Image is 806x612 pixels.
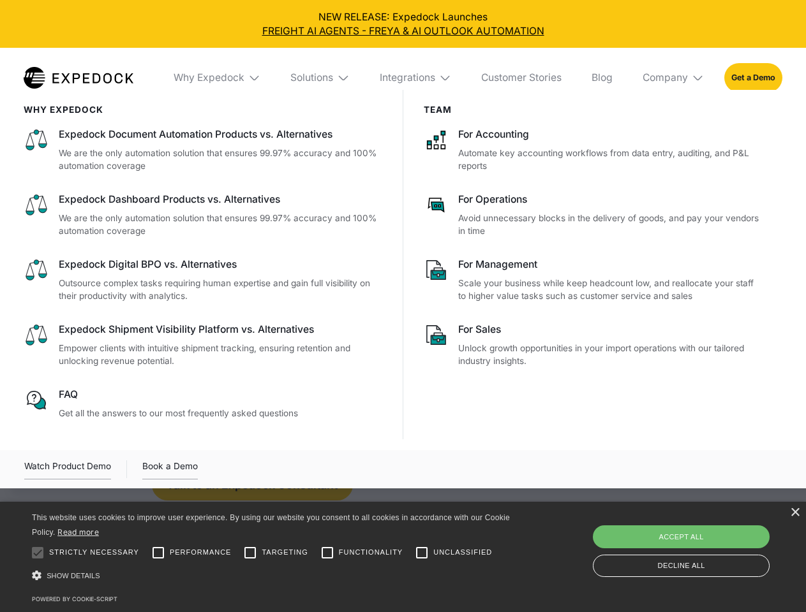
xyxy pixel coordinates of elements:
a: For ManagementScale your business while keep headcount low, and reallocate your staff to higher v... [424,258,763,303]
div: Integrations [380,71,435,84]
p: Empower clients with intuitive shipment tracking, ensuring retention and unlocking revenue potent... [59,342,383,368]
span: Performance [170,547,232,558]
div: Expedock Document Automation Products vs. Alternatives [59,127,383,142]
a: FREIGHT AI AGENTS - FREYA & AI OUTLOOK AUTOMATION [10,24,796,38]
a: Read more [57,527,99,537]
a: For AccountingAutomate key accounting workflows from data entry, auditing, and P&L reports [424,127,763,173]
p: Automate key accounting workflows from data entry, auditing, and P&L reports [458,147,762,173]
span: Strictly necessary [49,547,139,558]
span: Unclassified [433,547,492,558]
p: Outsource complex tasks requiring human expertise and gain full visibility on their productivity ... [59,277,383,303]
div: For Accounting [458,127,762,142]
a: Expedock Document Automation Products vs. AlternativesWe are the only automation solution that en... [24,127,383,173]
div: Watch Product Demo [24,459,111,479]
div: FAQ [59,388,383,402]
a: Book a Demo [142,459,198,479]
a: For SalesUnlock growth opportunities in your import operations with our tailored industry insights. [424,323,763,368]
div: Expedock Digital BPO vs. Alternatives [59,258,383,272]
div: Company [643,71,688,84]
a: FAQGet all the answers to our most frequently asked questions [24,388,383,419]
div: Expedock Dashboard Products vs. Alternatives [59,193,383,207]
p: Get all the answers to our most frequently asked questions [59,407,383,420]
a: Expedock Shipment Visibility Platform vs. AlternativesEmpower clients with intuitive shipment tra... [24,323,383,368]
div: Integrations [369,48,461,108]
iframe: Chat Widget [593,474,806,612]
a: Blog [581,48,622,108]
span: This website uses cookies to improve user experience. By using our website you consent to all coo... [32,513,510,537]
div: Show details [32,567,514,585]
div: For Sales [458,323,762,337]
p: We are the only automation solution that ensures 99.97% accuracy and 100% automation coverage [59,212,383,238]
div: Expedock Shipment Visibility Platform vs. Alternatives [59,323,383,337]
p: Unlock growth opportunities in your import operations with our tailored industry insights. [458,342,762,368]
a: Powered by cookie-script [32,595,117,602]
div: Why Expedock [163,48,271,108]
span: Show details [47,572,100,579]
div: Why Expedock [174,71,244,84]
a: Expedock Dashboard Products vs. AlternativesWe are the only automation solution that ensures 99.9... [24,193,383,238]
p: Scale your business while keep headcount low, and reallocate your staff to higher value tasks suc... [458,277,762,303]
div: Company [632,48,714,108]
div: Solutions [290,71,333,84]
a: Get a Demo [724,63,782,92]
div: WHy Expedock [24,105,383,115]
a: Customer Stories [471,48,571,108]
div: For Management [458,258,762,272]
div: Team [424,105,763,115]
p: Avoid unnecessary blocks in the delivery of goods, and pay your vendors in time [458,212,762,238]
div: For Operations [458,193,762,207]
p: We are the only automation solution that ensures 99.97% accuracy and 100% automation coverage [59,147,383,173]
div: NEW RELEASE: Expedock Launches [10,10,796,38]
div: Solutions [281,48,360,108]
span: Functionality [339,547,403,558]
a: open lightbox [24,459,111,479]
span: Targeting [262,547,308,558]
a: For OperationsAvoid unnecessary blocks in the delivery of goods, and pay your vendors in time [424,193,763,238]
a: Expedock Digital BPO vs. AlternativesOutsource complex tasks requiring human expertise and gain f... [24,258,383,303]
